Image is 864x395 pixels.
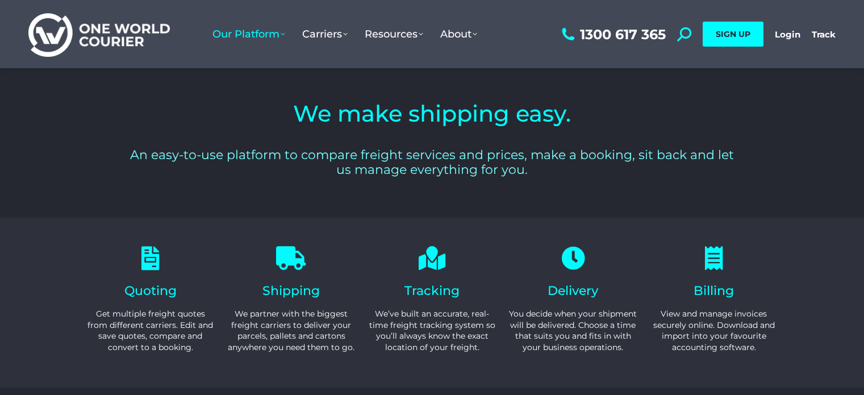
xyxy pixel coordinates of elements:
p: We’ve built an accurate, real-time freight tracking system so you’ll always know the exact locati... [368,309,497,353]
h2: Billing [649,285,779,297]
a: About [432,16,486,52]
a: Track [812,29,836,40]
span: Carriers [302,28,348,40]
h2: Shipping [227,285,356,297]
p: Get multiple freight quotes from different carriers. Edit and save quotes, compare and convert to... [86,309,215,353]
h2: We make shipping easy. [127,102,737,125]
img: One World Courier [28,11,170,57]
p: You decide when your shipment will be delivered. Choose a time that suits you and fits in with yo... [508,309,638,353]
span: Resources [365,28,423,40]
a: Resources [356,16,432,52]
span: SIGN UP [716,29,750,39]
a: Our Platform [204,16,294,52]
h2: Delivery [508,285,638,297]
p: We partner with the biggest freight carriers to deliver your parcels, pallets and cartons anywher... [227,309,356,353]
h2: Quoting [86,285,215,297]
a: Login [775,29,800,40]
span: About [440,28,477,40]
a: Carriers [294,16,356,52]
a: 1300 617 365 [559,27,666,41]
p: View and manage invoices securely online. Download and import into your favourite accounting soft... [649,309,779,353]
a: SIGN UP [703,22,763,47]
h2: Tracking [368,285,497,297]
h2: An easy-to-use platform to compare freight services and prices, make a booking, sit back and let ... [127,148,737,178]
span: Our Platform [212,28,285,40]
